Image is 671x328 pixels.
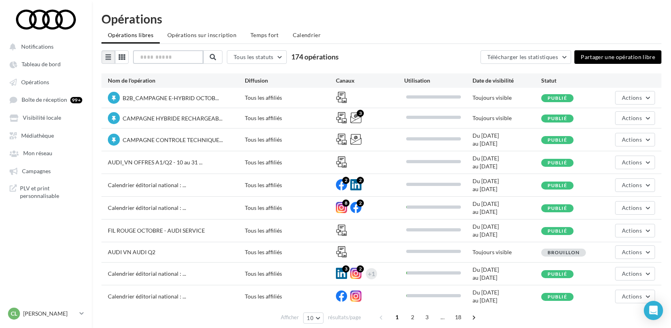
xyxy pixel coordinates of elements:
[472,288,541,304] div: Du [DATE] au [DATE]
[293,32,321,38] span: Calendrier
[622,204,642,211] span: Actions
[108,249,155,255] span: AUDI VN AUDI Q2
[615,91,655,105] button: Actions
[108,270,186,277] span: Calendrier éditorial national : ...
[70,97,82,103] div: 99+
[615,224,655,237] button: Actions
[548,205,567,211] span: Publié
[368,268,375,279] div: +1
[23,150,52,157] span: Mon réseau
[622,94,642,101] span: Actions
[404,77,472,85] div: Utilisation
[101,13,661,25] div: Opérations
[245,114,336,122] div: Tous les affiliés
[5,110,87,124] a: Visibilité locale
[541,77,609,85] div: Statut
[615,290,655,303] button: Actions
[227,50,287,64] button: Tous les statuts
[5,128,87,142] a: Médiathèque
[472,177,541,193] div: Du [DATE] au [DATE]
[20,184,82,200] span: PLV et print personnalisable
[615,133,655,146] button: Actions
[245,158,336,166] div: Tous les affiliés
[123,115,222,122] span: CAMPAGNE HYBRIDE RECHARGEAB...
[472,77,541,85] div: Date de visibilité
[615,267,655,281] button: Actions
[22,61,61,68] span: Tableau de bord
[5,39,84,53] button: Notifications
[472,248,541,256] div: Toujours visible
[108,227,205,234] span: FIL ROUGE OCTOBRE - AUDI SERVICE
[615,201,655,215] button: Actions
[391,311,403,324] span: 1
[615,245,655,259] button: Actions
[357,200,364,207] div: 2
[303,312,324,324] button: 10
[472,154,541,170] div: Du [DATE] au [DATE]
[548,271,567,277] span: Publié
[487,53,558,60] span: Télécharger les statistiques
[5,181,87,203] a: PLV et print personnalisable
[21,79,49,85] span: Opérations
[307,315,314,321] span: 10
[436,311,449,324] span: ...
[357,177,364,184] div: 2
[622,293,642,300] span: Actions
[245,248,336,256] div: Tous les affiliés
[6,306,85,321] a: Cl [PERSON_NAME]
[615,178,655,192] button: Actions
[548,228,567,234] span: Publié
[472,223,541,239] div: Du [DATE] au [DATE]
[108,204,186,211] span: Calendrier éditorial national : ...
[250,32,279,38] span: Temps fort
[22,168,51,174] span: Campagnes
[548,294,567,300] span: Publié
[245,270,336,278] div: Tous les affiliés
[472,94,541,102] div: Toujours visible
[5,92,87,107] a: Boîte de réception 99+
[234,53,274,60] span: Tous les statuts
[245,94,336,102] div: Tous les affiliés
[108,77,245,85] div: Nom de l'opération
[281,314,299,321] span: Afficher
[452,311,465,324] span: 18
[21,43,54,50] span: Notifications
[291,52,339,61] span: 174 opérations
[622,159,642,166] span: Actions
[108,182,186,188] span: Calendrier éditorial national : ...
[123,95,219,101] span: B2B_CAMPAGNE E-HYBRID OCTOB...
[11,310,17,318] span: Cl
[574,50,661,64] button: Partager une opération libre
[23,115,61,121] span: Visibilité locale
[21,132,54,139] span: Médiathèque
[245,292,336,300] div: Tous les affiliés
[622,249,642,255] span: Actions
[245,227,336,235] div: Tous les affiliés
[622,182,642,188] span: Actions
[167,32,236,38] span: Opérations sur inscription
[245,136,336,144] div: Tous les affiliés
[342,200,349,207] div: 8
[622,115,642,121] span: Actions
[548,95,567,101] span: Publié
[472,114,541,122] div: Toujours visible
[472,200,541,216] div: Du [DATE] au [DATE]
[336,77,404,85] div: Canaux
[615,156,655,169] button: Actions
[23,310,76,318] p: [PERSON_NAME]
[342,177,349,184] div: 2
[123,136,223,143] span: CAMPAGNE CONTROLE TECHNIQUE...
[5,164,87,178] a: Campagnes
[357,110,364,117] div: 3
[245,77,336,85] div: Diffusion
[357,265,364,273] div: 2
[108,159,202,166] span: AUDI_VN OFFRES A1/Q2 - 10 au 31 ...
[245,181,336,189] div: Tous les affiliés
[472,132,541,148] div: Du [DATE] au [DATE]
[5,75,87,89] a: Opérations
[615,111,655,125] button: Actions
[5,57,87,71] a: Tableau de bord
[548,182,567,188] span: Publié
[472,266,541,282] div: Du [DATE] au [DATE]
[548,137,567,143] span: Publié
